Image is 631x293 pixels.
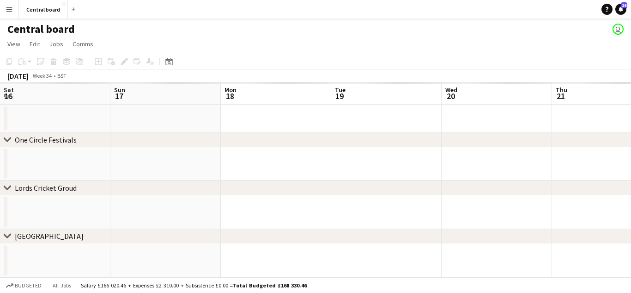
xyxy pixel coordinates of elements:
span: Tue [335,86,346,94]
div: Lords Cricket Groud [15,183,77,193]
a: Comms [69,38,97,50]
div: Salary £166 020.46 + Expenses £2 310.00 + Subsistence £0.00 = [81,282,307,289]
span: 18 [223,91,237,101]
a: Edit [26,38,44,50]
h1: Central board [7,22,75,36]
span: 26 [621,2,627,8]
span: 17 [113,91,125,101]
span: Jobs [49,40,63,48]
span: 19 [334,91,346,101]
div: [GEOGRAPHIC_DATA] [15,231,84,241]
a: Jobs [46,38,67,50]
button: Budgeted [5,281,43,291]
div: [DATE] [7,71,29,81]
span: 16 [2,91,14,101]
app-user-avatar: Hayley Ekwubiri [613,24,624,35]
a: View [4,38,24,50]
span: Wed [445,86,457,94]
span: Sat [4,86,14,94]
span: Comms [73,40,93,48]
span: Week 34 [30,72,54,79]
a: 26 [615,4,626,15]
span: All jobs [51,282,73,289]
span: Budgeted [15,282,42,289]
span: View [7,40,20,48]
span: Sun [114,86,125,94]
span: Mon [224,86,237,94]
span: Total Budgeted £168 330.46 [233,282,307,289]
span: Edit [30,40,40,48]
span: 21 [554,91,567,101]
span: 20 [444,91,457,101]
span: Thu [556,86,567,94]
button: Central board [19,0,68,19]
div: One Circle Festivals [15,135,77,144]
div: BST [57,72,67,79]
